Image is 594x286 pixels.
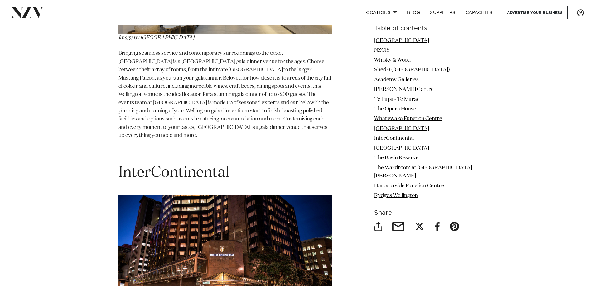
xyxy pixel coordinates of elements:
[374,67,450,73] a: Shed 6 ([GEOGRAPHIC_DATA])
[374,48,390,53] a: NZCIS
[374,106,416,112] a: The Opera House
[374,38,429,43] a: [GEOGRAPHIC_DATA]
[374,97,420,102] a: Te Papa - Te Marae
[374,77,419,82] a: Academy Galleries
[10,7,44,18] img: nzv-logo.png
[461,6,498,19] a: Capacities
[374,25,476,32] h6: Table of contents
[374,136,414,141] a: InterContinental
[374,210,476,216] h6: Share
[374,116,442,122] a: Wharewaka Function Centre
[374,165,472,179] a: The Wardroom at [GEOGRAPHIC_DATA][PERSON_NAME]
[502,6,568,19] a: Advertise your business
[118,51,331,138] span: Bringing seamless service and contemporary surroundings to the table, [GEOGRAPHIC_DATA] is a [GEO...
[374,87,434,92] a: [PERSON_NAME] Centre
[118,163,332,183] h1: InterContinental
[425,6,460,19] a: SUPPLIERS
[118,35,195,40] span: Image by [GEOGRAPHIC_DATA]
[374,58,411,63] a: Whisky & Wood
[358,6,402,19] a: Locations
[374,146,429,151] a: [GEOGRAPHIC_DATA]
[374,126,429,131] a: [GEOGRAPHIC_DATA]
[374,193,418,198] a: Rydges Wellington
[402,6,425,19] a: BLOG
[374,155,419,161] a: The Basin Reserve
[374,183,444,189] a: Harbourside Function Centre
